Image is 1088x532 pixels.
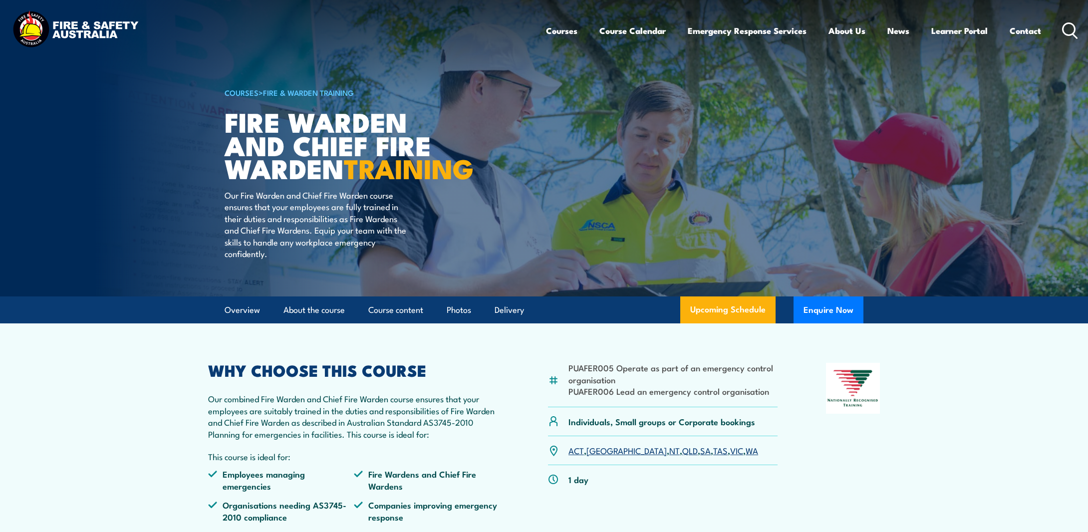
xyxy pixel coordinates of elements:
a: COURSES [225,87,259,98]
a: ACT [568,444,584,456]
a: Fire & Warden Training [263,87,354,98]
a: Course Calendar [599,17,666,44]
a: NT [669,444,680,456]
a: Photos [447,297,471,323]
p: 1 day [568,474,588,485]
h6: > [225,86,471,98]
p: Our Fire Warden and Chief Fire Warden course ensures that your employees are fully trained in the... [225,189,407,259]
a: Overview [225,297,260,323]
a: TAS [713,444,728,456]
p: , , , , , , , [568,445,758,456]
a: Course content [368,297,423,323]
a: Emergency Response Services [688,17,807,44]
p: This course is ideal for: [208,451,500,462]
li: PUAFER005 Operate as part of an emergency control organisation [568,362,778,385]
a: Courses [546,17,577,44]
strong: TRAINING [344,147,474,188]
a: About Us [828,17,865,44]
button: Enquire Now [794,296,863,323]
p: Our combined Fire Warden and Chief Fire Warden course ensures that your employees are suitably tr... [208,393,500,440]
a: Upcoming Schedule [680,296,776,323]
a: VIC [730,444,743,456]
a: Learner Portal [931,17,988,44]
h1: Fire Warden and Chief Fire Warden [225,110,471,180]
a: QLD [682,444,698,456]
a: Delivery [495,297,524,323]
a: WA [746,444,758,456]
li: Organisations needing AS3745-2010 compliance [208,499,354,523]
a: SA [700,444,711,456]
p: Individuals, Small groups or Corporate bookings [568,416,755,427]
li: Employees managing emergencies [208,468,354,492]
a: [GEOGRAPHIC_DATA] [586,444,667,456]
li: Fire Wardens and Chief Fire Wardens [354,468,500,492]
li: Companies improving emergency response [354,499,500,523]
a: About the course [283,297,345,323]
a: News [887,17,909,44]
img: Nationally Recognised Training logo. [826,363,880,414]
li: PUAFER006 Lead an emergency control organisation [568,385,778,397]
a: Contact [1010,17,1041,44]
h2: WHY CHOOSE THIS COURSE [208,363,500,377]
